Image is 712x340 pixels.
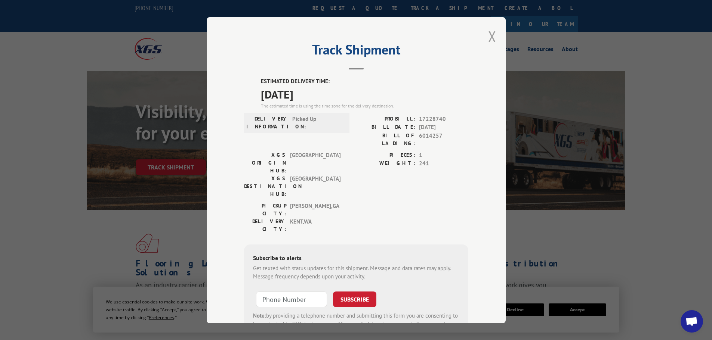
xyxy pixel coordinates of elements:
[253,264,459,281] div: Get texted with status updates for this shipment. Message and data rates may apply. Message frequ...
[356,123,415,132] label: BILL DATE:
[253,311,459,337] div: by providing a telephone number and submitting this form you are consenting to be contacted by SM...
[419,131,468,147] span: 6014257
[244,174,286,198] label: XGS DESTINATION HUB:
[419,159,468,168] span: 241
[356,131,415,147] label: BILL OF LADING:
[261,77,468,86] label: ESTIMATED DELIVERY TIME:
[290,174,340,198] span: [GEOGRAPHIC_DATA]
[292,115,343,130] span: Picked Up
[681,310,703,333] a: Open chat
[261,85,468,102] span: [DATE]
[419,123,468,132] span: [DATE]
[256,291,327,307] input: Phone Number
[244,217,286,233] label: DELIVERY CITY:
[356,115,415,123] label: PROBILL:
[290,217,340,233] span: KENT , WA
[290,151,340,174] span: [GEOGRAPHIC_DATA]
[253,253,459,264] div: Subscribe to alerts
[333,291,376,307] button: SUBSCRIBE
[253,312,266,319] strong: Note:
[244,151,286,174] label: XGS ORIGIN HUB:
[356,159,415,168] label: WEIGHT:
[261,102,468,109] div: The estimated time is using the time zone for the delivery destination.
[244,202,286,217] label: PICKUP CITY:
[419,151,468,159] span: 1
[356,151,415,159] label: PIECES:
[290,202,340,217] span: [PERSON_NAME] , GA
[246,115,289,130] label: DELIVERY INFORMATION:
[244,44,468,59] h2: Track Shipment
[419,115,468,123] span: 17228740
[488,26,496,46] button: Close modal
